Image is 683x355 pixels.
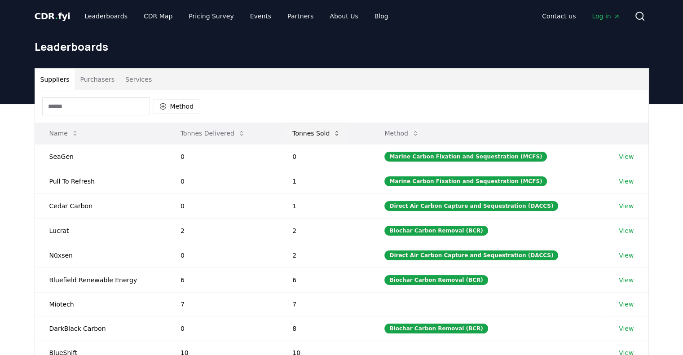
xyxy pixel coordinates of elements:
[166,193,278,218] td: 0
[166,292,278,316] td: 7
[384,250,558,260] div: Direct Air Carbon Capture and Sequestration (DACCS)
[535,8,583,24] a: Contact us
[35,10,71,22] a: CDR.fyi
[120,69,157,90] button: Services
[619,202,634,210] a: View
[35,218,166,243] td: Lucrat
[166,267,278,292] td: 6
[55,11,58,22] span: .
[278,316,370,341] td: 8
[166,243,278,267] td: 0
[35,144,166,169] td: SeaGen
[592,12,620,21] span: Log in
[619,300,634,309] a: View
[619,177,634,186] a: View
[166,316,278,341] td: 0
[322,8,365,24] a: About Us
[619,226,634,235] a: View
[384,324,488,333] div: Biochar Carbon Removal (BCR)
[243,8,278,24] a: Events
[384,226,488,236] div: Biochar Carbon Removal (BCR)
[35,316,166,341] td: DarkBlack Carbon
[154,99,200,114] button: Method
[285,124,348,142] button: Tonnes Sold
[278,169,370,193] td: 1
[77,8,395,24] nav: Main
[75,69,120,90] button: Purchasers
[137,8,180,24] a: CDR Map
[619,324,634,333] a: View
[384,201,558,211] div: Direct Air Carbon Capture and Sequestration (DACCS)
[35,11,71,22] span: CDR fyi
[166,218,278,243] td: 2
[278,144,370,169] td: 0
[77,8,135,24] a: Leaderboards
[367,8,396,24] a: Blog
[35,69,75,90] button: Suppliers
[278,243,370,267] td: 2
[35,39,649,54] h1: Leaderboards
[585,8,627,24] a: Log in
[166,169,278,193] td: 0
[181,8,241,24] a: Pricing Survey
[166,144,278,169] td: 0
[377,124,426,142] button: Method
[278,193,370,218] td: 1
[278,218,370,243] td: 2
[535,8,627,24] nav: Main
[384,152,547,162] div: Marine Carbon Fixation and Sequestration (MCFS)
[619,251,634,260] a: View
[173,124,252,142] button: Tonnes Delivered
[42,124,86,142] button: Name
[384,275,488,285] div: Biochar Carbon Removal (BCR)
[35,243,166,267] td: Nūxsen
[35,267,166,292] td: Bluefield Renewable Energy
[278,267,370,292] td: 6
[280,8,321,24] a: Partners
[35,169,166,193] td: Pull To Refresh
[35,292,166,316] td: Miotech
[619,152,634,161] a: View
[619,276,634,285] a: View
[35,193,166,218] td: Cedar Carbon
[278,292,370,316] td: 7
[384,176,547,186] div: Marine Carbon Fixation and Sequestration (MCFS)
